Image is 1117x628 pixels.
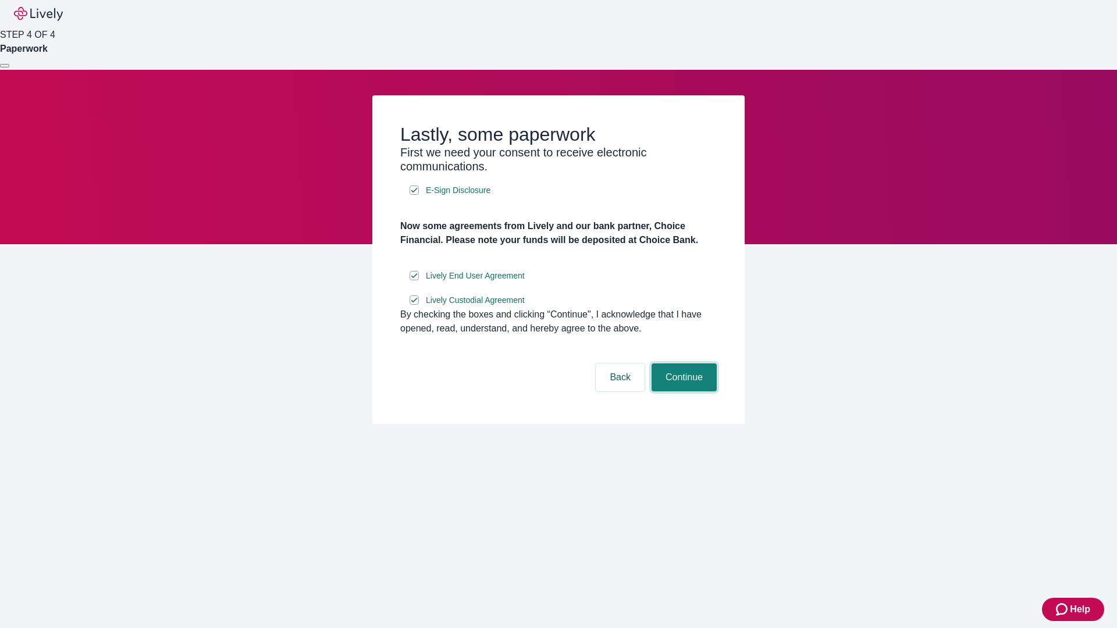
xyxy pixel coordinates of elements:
span: Lively End User Agreement [426,270,525,282]
a: e-sign disclosure document [424,269,527,283]
button: Continue [652,363,717,391]
span: Lively Custodial Agreement [426,294,525,306]
h3: First we need your consent to receive electronic communications. [400,145,717,173]
img: Lively [14,7,63,21]
div: By checking the boxes and clicking “Continue", I acknowledge that I have opened, read, understand... [400,308,717,336]
h2: Lastly, some paperwork [400,123,717,145]
button: Zendesk support iconHelp [1042,598,1104,621]
a: e-sign disclosure document [424,293,527,308]
span: Help [1070,602,1090,616]
svg: Zendesk support icon [1056,602,1070,616]
span: E-Sign Disclosure [426,184,490,197]
button: Back [596,363,645,391]
a: e-sign disclosure document [424,183,493,198]
h4: Now some agreements from Lively and our bank partner, Choice Financial. Please note your funds wi... [400,219,717,247]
